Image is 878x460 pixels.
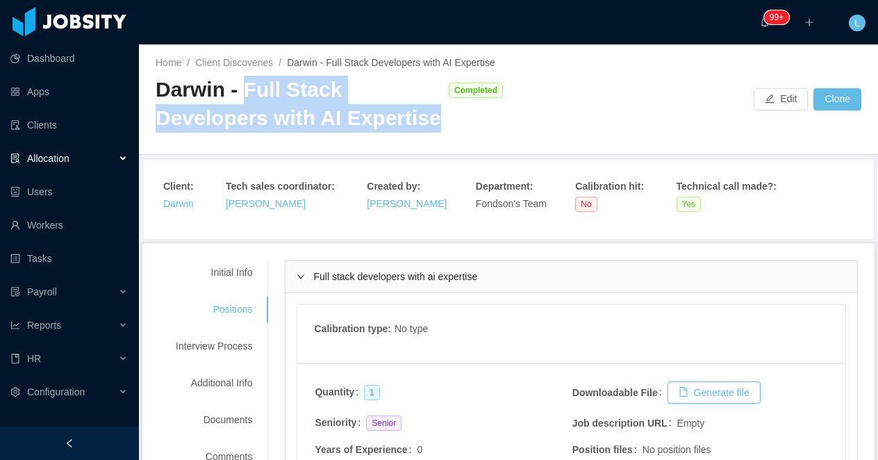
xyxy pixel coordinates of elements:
[367,181,420,192] strong: Created by :
[364,385,380,400] span: 1
[572,387,658,398] strong: Downloadable File
[315,444,407,455] strong: Years of Experience
[677,197,702,212] span: Yes
[27,386,85,397] span: Configuration
[449,83,503,98] span: Completed
[27,153,69,164] span: Allocation
[476,181,533,192] strong: Department :
[10,154,20,163] i: icon: solution
[159,260,269,286] div: Initial Info
[476,198,547,209] span: Fondson's Team
[10,178,128,206] a: icon: robotUsers
[677,181,777,192] strong: Technical call made? :
[313,271,477,282] span: Full stack developers with ai expertise
[572,418,668,429] strong: Job description URL
[279,57,281,68] span: /
[417,444,422,455] span: 0
[163,181,194,192] strong: Client :
[677,416,705,431] span: Empty
[287,57,495,68] span: Darwin - Full Stack Developers with AI Expertise
[643,443,711,457] span: No position files
[226,181,335,192] strong: Tech sales coordinator :
[27,353,41,364] span: HR
[813,88,861,110] button: Clone
[10,320,20,330] i: icon: line-chart
[10,44,128,72] a: icon: pie-chartDashboard
[760,17,770,27] i: icon: bell
[854,15,860,31] span: L
[156,76,442,132] div: Darwin - Full Stack Developers with AI Expertise
[315,386,354,397] strong: Quantity
[226,198,306,209] a: [PERSON_NAME]
[159,407,269,433] div: Documents
[314,323,390,334] strong: Calibration type :
[285,261,857,293] div: icon: rightFull stack developers with ai expertise
[10,211,128,239] a: icon: userWorkers
[668,381,761,404] button: icon: fileGenerate file
[10,287,20,297] i: icon: file-protect
[195,57,273,68] a: Client Discoveries
[27,286,57,297] span: Payroll
[575,197,597,212] span: No
[367,198,447,209] a: [PERSON_NAME]
[187,57,190,68] span: /
[159,370,269,396] div: Additional Info
[297,272,305,281] i: icon: right
[10,111,128,139] a: icon: auditClients
[27,320,61,331] span: Reports
[159,297,269,322] div: Positions
[366,416,401,431] span: Senior
[754,88,808,110] button: icon: editEdit
[159,334,269,359] div: Interview Process
[10,354,20,363] i: icon: book
[10,245,128,272] a: icon: profileTasks
[572,444,633,455] strong: Position files
[575,181,644,192] strong: Calibration hit :
[764,10,789,24] sup: 578
[315,417,356,428] strong: Seniority
[804,17,814,27] i: icon: plus
[10,78,128,106] a: icon: appstoreApps
[395,322,428,339] div: No type
[156,57,181,68] a: Home
[10,387,20,397] i: icon: setting
[163,198,194,209] a: Darwin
